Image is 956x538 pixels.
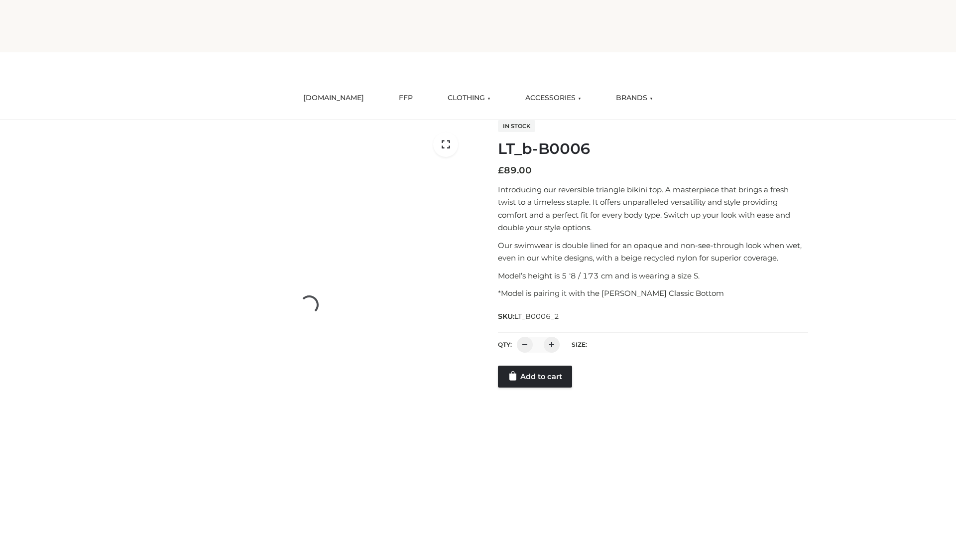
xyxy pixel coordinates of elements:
label: Size: [572,341,587,348]
span: LT_B0006_2 [514,312,559,321]
a: ACCESSORIES [518,87,589,109]
a: CLOTHING [440,87,498,109]
bdi: 89.00 [498,165,532,176]
p: Introducing our reversible triangle bikini top. A masterpiece that brings a fresh twist to a time... [498,183,808,234]
a: Add to cart [498,366,572,388]
span: In stock [498,120,535,132]
p: Model’s height is 5 ‘8 / 173 cm and is wearing a size S. [498,269,808,282]
h1: LT_b-B0006 [498,140,808,158]
p: Our swimwear is double lined for an opaque and non-see-through look when wet, even in our white d... [498,239,808,265]
p: *Model is pairing it with the [PERSON_NAME] Classic Bottom [498,287,808,300]
span: £ [498,165,504,176]
a: FFP [391,87,420,109]
a: BRANDS [608,87,660,109]
span: SKU: [498,310,560,322]
a: [DOMAIN_NAME] [296,87,371,109]
label: QTY: [498,341,512,348]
